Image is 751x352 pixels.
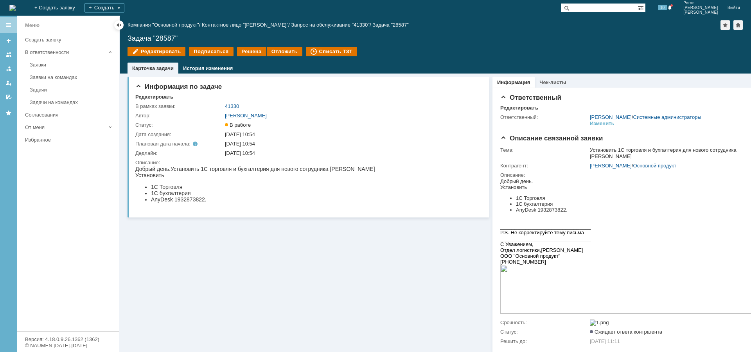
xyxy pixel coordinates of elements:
div: Дедлайн: [135,150,223,156]
a: Чек-листы [539,79,566,85]
img: logo [9,5,16,11]
a: Согласования [22,109,117,121]
li: 1С Торговля [16,17,274,23]
div: Заявки на командах [30,74,114,80]
a: Запрос на обслуживание "41330" [291,22,370,28]
div: Добавить в избранное [720,20,730,30]
a: Заявки [27,59,117,71]
span: [PERSON_NAME] [683,5,718,10]
div: Редактировать [135,94,173,100]
div: Описание: [135,160,483,166]
div: / [291,22,372,28]
div: Создать заявку [25,37,114,43]
a: Задачи [27,84,117,96]
div: Задачи на командах [30,99,114,105]
span: [PERSON_NAME] [41,69,83,75]
div: Дата создания: [135,131,223,138]
div: Статус: [135,122,223,128]
div: [DATE] 10:54 [225,150,482,156]
div: Заявки [30,62,114,68]
span: Информация по задаче [135,83,222,90]
span: Ожидает ответа контрагента [590,329,662,335]
a: Контактное лицо "[PERSON_NAME]" [202,22,288,28]
div: / [202,22,291,28]
li: 1С бухгалтерия [16,23,274,29]
div: Сделать домашней страницей [733,20,743,30]
span: Расширенный поиск [638,4,645,11]
div: Тема: [500,147,588,153]
div: Задачи [30,87,114,93]
a: Мои заявки [2,77,15,89]
div: Изменить [590,120,614,127]
a: История изменения [183,65,233,71]
a: [PERSON_NAME] [590,114,632,120]
div: / [590,114,701,120]
div: [DATE] 10:54 [225,141,482,147]
a: Создать заявку [2,34,15,47]
div: Меню [25,21,40,30]
div: Создать [84,3,124,13]
div: Задача "28587" [372,22,409,28]
a: Перейти на домашнюю страницу [9,5,16,11]
div: Редактировать [500,105,538,111]
div: Срочность: [500,320,588,326]
div: / [128,22,202,28]
a: [PERSON_NAME] [590,163,632,169]
span: Описание связанной заявки [500,135,603,142]
span: [DATE] 11:11 [590,338,620,344]
span: В работе [225,122,251,128]
div: Избранное [25,137,106,143]
div: В рамках заявки: [135,103,223,110]
div: [DATE] 10:54 [225,131,482,138]
span: [PERSON_NAME] [683,10,718,15]
div: Ответственный: [500,114,588,120]
a: Заявки на командах [2,48,15,61]
a: 41330 [225,103,239,109]
li: 1С Торговля [16,18,240,24]
div: Статус: [500,329,588,335]
a: Основной продукт [633,163,676,169]
li: AnyDesk 1932873822. [16,31,240,37]
div: В ответственности [25,49,106,55]
li: 1С бухгалтерия [16,24,240,31]
div: Задача "28587" [128,34,743,42]
a: Задачи на командах [27,96,117,108]
a: Системные администраторы [633,114,701,120]
div: Согласования [25,112,114,118]
span: Ответственный [500,94,561,101]
a: [PERSON_NAME] [225,113,267,119]
a: Компания "Основной продукт" [128,22,199,28]
a: Создать заявку [22,34,117,46]
span: 10 [658,5,667,10]
a: Заявки на командах [27,71,117,83]
img: 1.png [590,320,609,326]
div: Автор: [135,113,223,119]
span: Рогов [683,1,718,5]
a: Информация [497,79,530,85]
div: От меня [25,124,106,130]
div: Версия: 4.18.0.9.26.1362 (1362) [25,337,111,342]
div: Контрагент: [500,163,588,169]
a: Мои согласования [2,91,15,103]
a: Заявки в моей ответственности [2,63,15,75]
div: Плановая дата начала: [135,141,214,147]
div: Решить до: [500,338,588,345]
a: Карточка задачи [132,65,174,71]
div: Скрыть меню [114,20,124,30]
li: AnyDesk 1932873822. [16,29,274,34]
div: © NAUMEN [DATE]-[DATE] [25,343,111,348]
